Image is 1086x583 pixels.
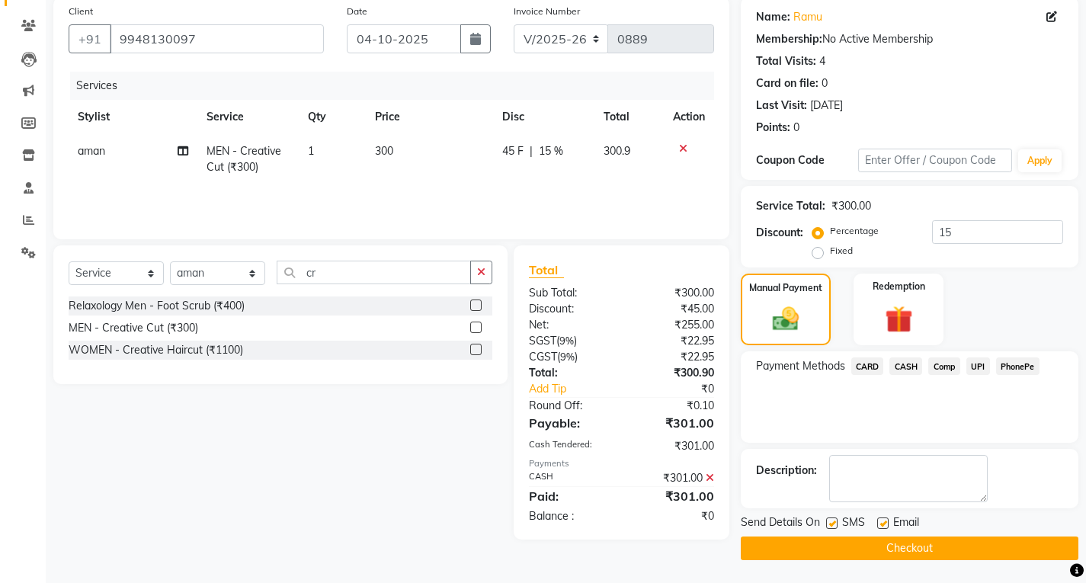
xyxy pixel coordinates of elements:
div: 0 [793,120,799,136]
div: ₹301.00 [621,438,725,454]
span: Payment Methods [756,358,845,374]
div: Discount: [756,225,803,241]
div: Description: [756,463,817,479]
label: Redemption [873,280,925,293]
th: Disc [493,100,594,134]
img: _cash.svg [764,304,807,335]
span: aman [78,144,105,158]
th: Action [664,100,714,134]
button: Apply [1018,149,1062,172]
div: ₹22.95 [621,333,725,349]
div: Total Visits: [756,53,816,69]
div: ₹300.00 [831,198,871,214]
div: Sub Total: [517,285,621,301]
input: Search by Name/Mobile/Email/Code [110,24,324,53]
span: 45 F [502,143,524,159]
div: Balance : [517,508,621,524]
div: 4 [819,53,825,69]
div: Paid: [517,487,621,505]
div: WOMEN - Creative Haircut (₹1100) [69,342,243,358]
div: ( ) [517,349,621,365]
button: Checkout [741,537,1078,560]
span: Comp [928,357,960,375]
div: Card on file: [756,75,819,91]
div: ₹301.00 [621,470,725,486]
div: ₹0.10 [621,398,725,414]
div: Round Off: [517,398,621,414]
span: CGST [529,350,557,364]
label: Invoice Number [514,5,580,18]
a: Add Tip [517,381,639,397]
label: Date [347,5,367,18]
th: Total [594,100,664,134]
div: Relaxology Men - Foot Scrub (₹400) [69,298,245,314]
div: Payable: [517,414,621,432]
span: 15 % [539,143,563,159]
div: ₹0 [639,381,726,397]
img: _gift.svg [876,303,921,337]
span: SGST [529,334,556,348]
div: Points: [756,120,790,136]
th: Price [366,100,493,134]
div: Membership: [756,31,822,47]
div: ₹45.00 [621,301,725,317]
div: ₹300.90 [621,365,725,381]
label: Manual Payment [749,281,822,295]
input: Enter Offer / Coupon Code [858,149,1012,172]
div: 0 [822,75,828,91]
span: CARD [851,357,884,375]
div: Service Total: [756,198,825,214]
span: Send Details On [741,514,820,533]
div: CASH [517,470,621,486]
span: 9% [560,351,575,363]
span: SMS [842,514,865,533]
span: Email [893,514,919,533]
div: ₹300.00 [621,285,725,301]
th: Service [197,100,298,134]
div: Cash Tendered: [517,438,621,454]
div: Discount: [517,301,621,317]
div: Services [70,72,726,100]
span: Total [529,262,564,278]
span: 300 [375,144,393,158]
div: No Active Membership [756,31,1063,47]
a: Ramu [793,9,822,25]
div: Payments [529,457,714,470]
span: CASH [889,357,922,375]
span: 9% [559,335,574,347]
span: 300.9 [604,144,630,158]
div: Net: [517,317,621,333]
label: Percentage [830,224,879,238]
div: ₹0 [621,508,725,524]
div: Name: [756,9,790,25]
div: Coupon Code [756,152,858,168]
span: | [530,143,533,159]
div: MEN - Creative Cut (₹300) [69,320,198,336]
div: ₹255.00 [621,317,725,333]
th: Qty [299,100,366,134]
label: Fixed [830,244,853,258]
button: +91 [69,24,111,53]
div: Last Visit: [756,98,807,114]
label: Client [69,5,93,18]
div: ( ) [517,333,621,349]
th: Stylist [69,100,197,134]
span: MEN - Creative Cut (₹300) [207,144,281,174]
div: Total: [517,365,621,381]
div: ₹301.00 [621,414,725,432]
input: Search or Scan [277,261,471,284]
div: [DATE] [810,98,843,114]
span: 1 [308,144,314,158]
span: PhonePe [996,357,1040,375]
div: ₹301.00 [621,487,725,505]
div: ₹22.95 [621,349,725,365]
span: UPI [966,357,990,375]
